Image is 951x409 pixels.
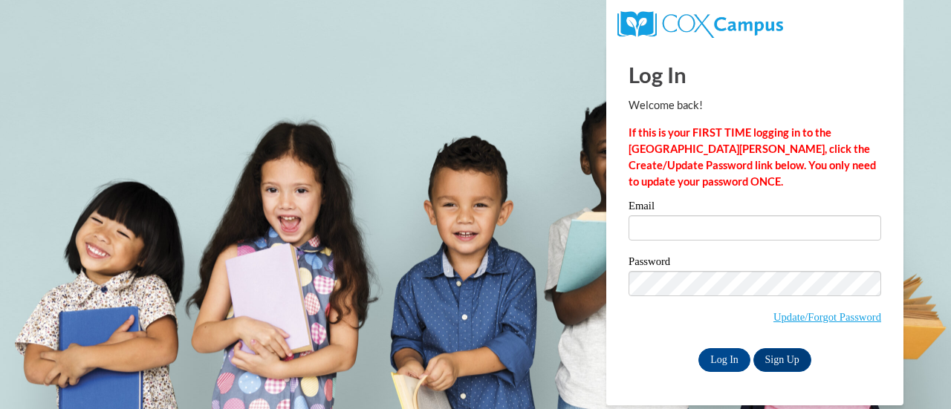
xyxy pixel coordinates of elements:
a: Update/Forgot Password [773,311,881,323]
h1: Log In [629,59,881,90]
img: COX Campus [617,11,783,38]
a: COX Campus [617,17,783,30]
p: Welcome back! [629,97,881,114]
a: Sign Up [753,348,811,372]
input: Log In [698,348,750,372]
label: Password [629,256,881,271]
label: Email [629,200,881,215]
strong: If this is your FIRST TIME logging in to the [GEOGRAPHIC_DATA][PERSON_NAME], click the Create/Upd... [629,126,876,188]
